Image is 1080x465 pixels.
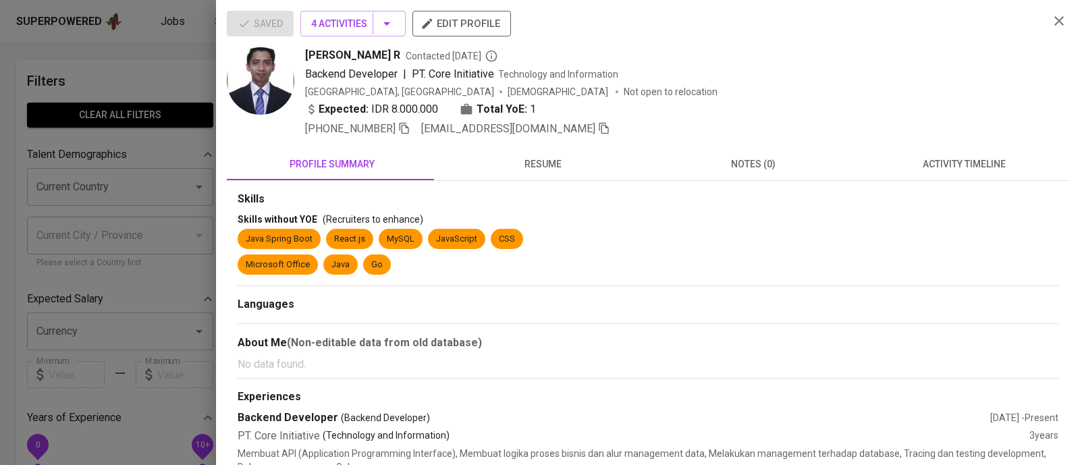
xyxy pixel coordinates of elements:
[499,233,515,246] div: CSS
[530,101,536,117] span: 1
[238,410,990,426] div: Backend Developer
[246,258,310,271] div: Microsoft Office
[305,67,398,80] span: Backend Developer
[305,122,396,135] span: [PHONE_NUMBER]
[371,258,383,271] div: Go
[423,15,500,32] span: edit profile
[341,411,430,425] span: (Backend Developer)
[323,214,423,225] span: (Recruiters to enhance)
[323,429,450,444] p: (Technology and Information)
[436,233,477,246] div: JavaScript
[227,47,294,115] img: 6344f99d9cfa1d9cee72f28dc57ab8b7.jpg
[508,85,610,99] span: [DEMOGRAPHIC_DATA]
[421,122,595,135] span: [EMAIL_ADDRESS][DOMAIN_NAME]
[235,156,429,173] span: profile summary
[238,389,1058,405] div: Experiences
[238,192,1058,207] div: Skills
[446,156,640,173] span: resume
[406,49,498,63] span: Contacted [DATE]
[287,336,482,349] b: (Non-editable data from old database)
[412,67,494,80] span: PT. Core Initiative
[300,11,406,36] button: 4 Activities
[867,156,1061,173] span: activity timeline
[403,66,406,82] span: |
[624,85,718,99] p: Not open to relocation
[238,356,1058,373] p: No data found.
[1029,429,1058,444] div: 3 years
[477,101,527,117] b: Total YoE:
[305,47,400,63] span: [PERSON_NAME] R
[498,69,618,80] span: Technology and Information
[334,233,365,246] div: React.js
[319,101,369,117] b: Expected:
[238,214,317,225] span: Skills without YOE
[238,429,1029,444] div: PT. Core Initiative
[311,16,395,32] span: 4 Activities
[238,335,1058,351] div: About Me
[412,11,511,36] button: edit profile
[656,156,850,173] span: notes (0)
[238,297,1058,312] div: Languages
[331,258,350,271] div: Java
[246,233,313,246] div: Java Spring Boot
[305,85,494,99] div: [GEOGRAPHIC_DATA], [GEOGRAPHIC_DATA]
[990,411,1058,425] div: [DATE] - Present
[305,101,438,117] div: IDR 8.000.000
[412,18,511,28] a: edit profile
[387,233,414,246] div: MySQL
[485,49,498,63] svg: By Batam recruiter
